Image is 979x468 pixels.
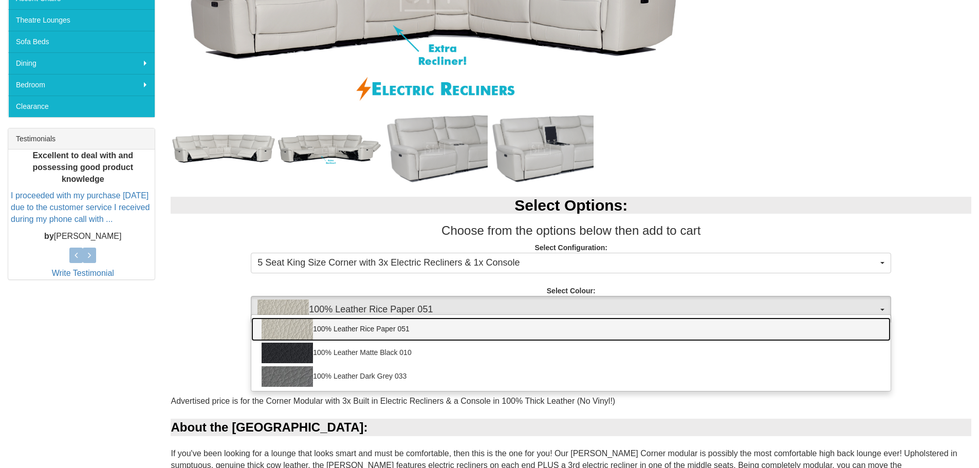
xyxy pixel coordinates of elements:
div: About the [GEOGRAPHIC_DATA]: [171,419,971,436]
img: 100% Leather Rice Paper 051 [257,299,309,320]
span: 100% Leather Rice Paper 051 [257,299,878,320]
a: 100% Leather Rice Paper 051 [251,317,891,341]
a: 100% Leather Dark Grey 033 [251,365,891,388]
a: Theatre Lounges [8,9,155,31]
div: Testimonials [8,128,155,149]
a: Write Testimonial [52,269,114,277]
a: 100% Leather Matte Black 010 [251,341,891,365]
b: Select Options: [514,197,627,214]
a: Dining [8,52,155,74]
a: Sofa Beds [8,31,155,52]
b: Excellent to deal with and possessing good product knowledge [32,151,133,183]
p: [PERSON_NAME] [11,231,155,242]
img: 100% Leather Matte Black 010 [262,343,313,363]
button: 100% Leather Rice Paper 051100% Leather Rice Paper 051 [251,296,891,324]
strong: Select Colour: [547,287,596,295]
button: 5 Seat King Size Corner with 3x Electric Recliners & 1x Console [251,253,891,273]
img: 100% Leather Rice Paper 051 [262,319,313,340]
b: by [44,232,54,240]
a: Bedroom [8,74,155,96]
h3: Choose from the options below then add to cart [171,224,971,237]
span: 5 Seat King Size Corner with 3x Electric Recliners & 1x Console [257,256,878,270]
strong: Select Configuration: [534,244,607,252]
img: 100% Leather Dark Grey 033 [262,366,313,387]
a: Clearance [8,96,155,117]
a: I proceeded with my purchase [DATE] due to the customer service I received during my phone call w... [11,191,150,223]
